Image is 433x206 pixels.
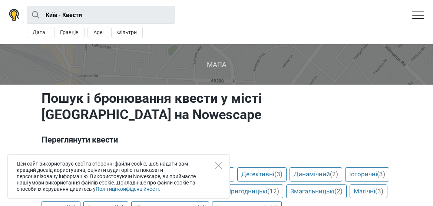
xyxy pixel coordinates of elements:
[377,170,385,178] span: (3)
[375,187,383,195] span: (3)
[87,27,108,38] button: Age
[345,167,389,182] a: Історичні(3)
[42,134,391,146] h3: Переглянути квести
[330,170,338,178] span: (2)
[290,167,342,182] a: Динамічний(2)
[96,186,159,192] a: Політиці конфіденційності
[274,170,282,178] span: (3)
[54,27,85,38] button: Гравців
[27,6,175,24] input: try “London”
[111,27,143,38] button: Фільтри
[334,187,343,195] span: (2)
[215,162,222,169] button: Close
[222,184,283,199] a: Пригодницькі(12)
[9,9,19,21] img: Nowescape logo
[350,184,387,199] a: Магічні(3)
[27,27,51,38] button: Дата
[237,167,287,182] a: Детективні(3)
[42,90,391,123] h1: Пошук і бронювання квести у місті [GEOGRAPHIC_DATA] на Nowescape
[286,184,347,199] a: Змагальницькі(2)
[7,154,230,199] div: Цей сайт використовує свої та сторонні файли cookie, щоб надати вам кращий досвід користувача, оц...
[267,187,279,195] span: (12)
